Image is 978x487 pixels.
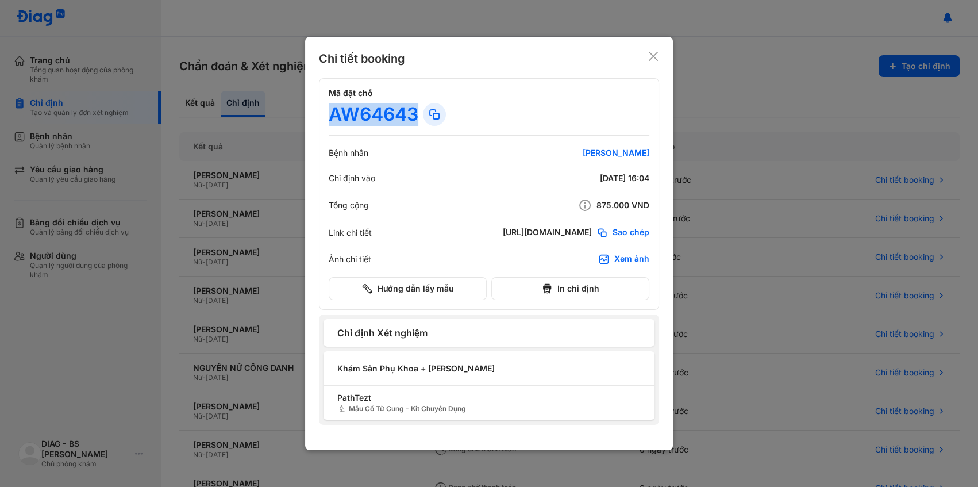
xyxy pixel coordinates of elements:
[329,200,369,210] div: Tổng cộng
[329,277,487,300] button: Hướng dẫn lấy mẫu
[329,254,371,264] div: Ảnh chi tiết
[337,362,641,374] span: Khám Sản Phụ Khoa + [PERSON_NAME]
[491,277,649,300] button: In chỉ định
[503,227,592,239] div: [URL][DOMAIN_NAME]
[329,228,372,238] div: Link chi tiết
[337,326,641,340] span: Chỉ định Xét nghiệm
[511,173,649,183] div: [DATE] 16:04
[329,103,418,126] div: AW64643
[329,88,649,98] h4: Mã đặt chỗ
[337,392,641,404] span: PathTezt
[613,227,649,239] span: Sao chép
[319,51,405,67] div: Chi tiết booking
[511,148,649,158] div: [PERSON_NAME]
[337,404,641,414] span: Mẫu Cổ Tử Cung - Kit Chuyên Dụng
[614,254,649,265] div: Xem ảnh
[511,198,649,212] div: 875.000 VND
[329,173,375,183] div: Chỉ định vào
[329,148,368,158] div: Bệnh nhân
